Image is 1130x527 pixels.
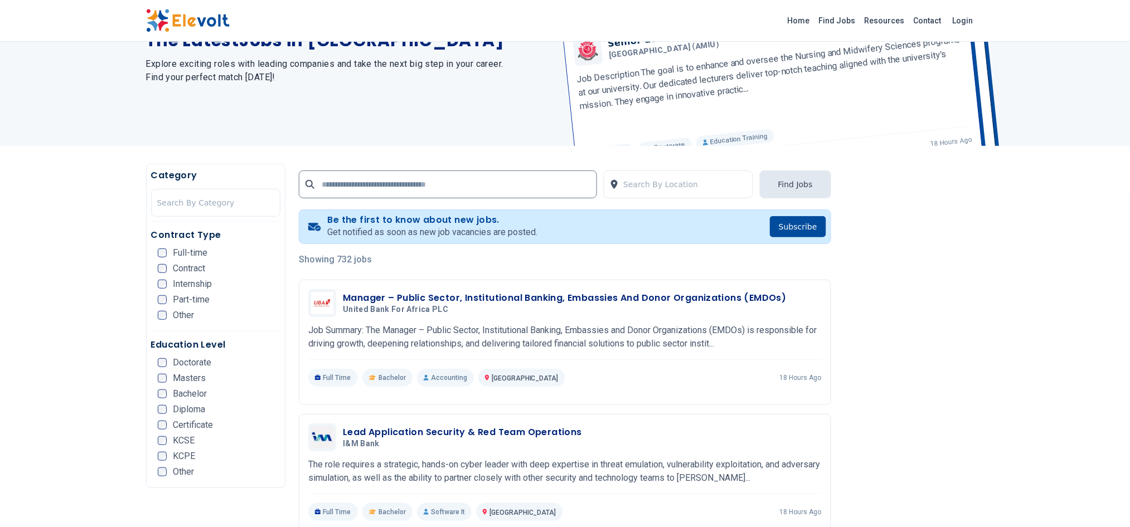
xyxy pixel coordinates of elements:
[328,226,538,239] p: Get notified as soon as new job vacancies are posted.
[780,508,822,516] p: 18 hours ago
[173,311,195,320] span: Other
[151,338,281,352] h5: Education Level
[308,289,822,387] a: United Bank for Africa PLCManager – Public Sector, Institutional Banking, Embassies And Donor Org...
[311,292,333,314] img: United Bank for Africa PLC
[158,295,167,304] input: Part-time
[783,12,814,30] a: Home
[379,508,406,516] span: Bachelor
[158,467,167,476] input: Other
[299,253,831,266] p: Showing 732 jobs
[173,295,210,304] span: Part-time
[146,9,230,32] img: Elevolt
[814,12,860,30] a: Find Jobs
[770,216,826,237] button: Subscribe
[173,405,206,414] span: Diploma
[909,12,946,30] a: Contact
[308,369,358,387] p: Full Time
[173,436,195,445] span: KCSE
[146,57,552,84] h2: Explore exciting roles with leading companies and take the next big step in your career. Find you...
[173,358,212,367] span: Doctorate
[308,423,822,521] a: I&M BankLead Application Security & Red Team OperationsI&M BankThe role requires a strategic, han...
[780,373,822,382] p: 18 hours ago
[151,228,281,242] h5: Contract Type
[158,374,167,383] input: Masters
[158,405,167,414] input: Diploma
[417,503,472,521] p: Software It
[158,264,167,273] input: Contract
[173,280,212,289] span: Internship
[173,374,206,383] span: Masters
[946,9,980,32] a: Login
[860,12,909,30] a: Resources
[379,373,406,382] span: Bachelor
[158,358,167,367] input: Doctorate
[343,439,380,449] span: I&M Bank
[343,426,582,439] h3: Lead Application Security & Red Team Operations
[158,311,167,320] input: Other
[158,248,167,257] input: Full-time
[173,264,206,273] span: Contract
[158,436,167,445] input: KCSE
[158,280,167,289] input: Internship
[173,467,195,476] span: Other
[343,305,448,315] span: United Bank for Africa PLC
[311,426,333,448] img: I&M Bank
[158,389,167,398] input: Bachelor
[1074,474,1130,527] iframe: Chat Widget
[173,421,214,430] span: Certificate
[308,324,822,350] p: Job Summary: The Manager – Public Sector, Institutional Banking, Embassies and Donor Organization...
[417,369,474,387] p: Accounting
[158,452,167,461] input: KCPE
[328,214,538,226] h4: Be the first to know about new jobs.
[308,503,358,521] p: Full Time
[173,452,196,461] span: KCPE
[151,169,281,182] h5: Category
[760,170,831,198] button: Find Jobs
[489,509,556,516] span: [GEOGRAPHIC_DATA]
[173,389,207,398] span: Bachelor
[146,31,552,51] h1: The Latest Jobs in [GEOGRAPHIC_DATA]
[173,248,208,257] span: Full-time
[492,374,559,382] span: [GEOGRAPHIC_DATA]
[308,458,822,485] p: The role requires a strategic, hands-on cyber leader with deep expertise in threat emulation, vul...
[158,421,167,430] input: Certificate
[343,291,787,305] h3: Manager – Public Sector, Institutional Banking, Embassies And Donor Organizations (EMDOs)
